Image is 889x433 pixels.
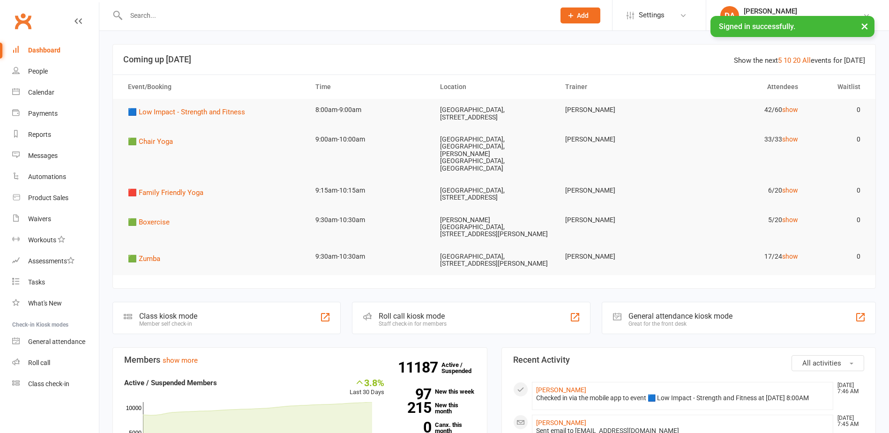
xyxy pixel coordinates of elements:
span: All activities [802,359,841,367]
a: 20 [793,56,800,65]
span: 🟦 Low Impact - Strength and Fitness [128,108,245,116]
div: Great for the front desk [628,321,732,327]
div: What's New [28,299,62,307]
td: 33/33 [681,128,806,150]
div: Checked in via the mobile app to event 🟦 Low Impact - Strength and Fitness at [DATE] 8:00AM [536,394,829,402]
a: Roll call [12,352,99,373]
span: Add [577,12,589,19]
th: Waitlist [807,75,869,99]
a: 5 [778,56,782,65]
div: Last 30 Days [350,377,384,397]
a: People [12,61,99,82]
div: General attendance [28,338,85,345]
td: [GEOGRAPHIC_DATA], [GEOGRAPHIC_DATA], [PERSON_NAME][GEOGRAPHIC_DATA], [GEOGRAPHIC_DATA] [432,128,556,179]
th: Trainer [557,75,681,99]
th: Attendees [681,75,806,99]
a: show [782,253,798,260]
button: 🟩 Zumba [128,253,167,264]
th: Time [307,75,432,99]
div: Member self check-in [139,321,197,327]
a: Messages [12,145,99,166]
a: What's New [12,293,99,314]
a: General attendance kiosk mode [12,331,99,352]
span: 🟩 Chair Yoga [128,137,173,146]
td: 9:00am-10:00am [307,128,432,150]
td: 5/20 [681,209,806,231]
a: show [782,216,798,224]
a: All [802,56,811,65]
a: Payments [12,103,99,124]
th: Location [432,75,556,99]
div: Workouts [28,236,56,244]
div: Dashboard [28,46,60,54]
strong: Active / Suspended Members [124,379,217,387]
button: 🟦 Low Impact - Strength and Fitness [128,106,252,118]
div: Show the next events for [DATE] [734,55,865,66]
span: Signed in successfully. [719,22,795,31]
td: [PERSON_NAME] [557,246,681,268]
div: Class check-in [28,380,69,388]
th: Event/Booking [120,75,307,99]
button: 🟩 Chair Yoga [128,136,179,147]
td: 8:00am-9:00am [307,99,432,121]
td: 9:15am-10:15am [307,179,432,202]
td: [GEOGRAPHIC_DATA], [STREET_ADDRESS][PERSON_NAME] [432,246,556,275]
td: [PERSON_NAME][GEOGRAPHIC_DATA], [STREET_ADDRESS][PERSON_NAME] [432,209,556,246]
td: 0 [807,209,869,231]
div: Active and Healthy [GEOGRAPHIC_DATA] [744,15,863,24]
a: Class kiosk mode [12,373,99,395]
button: 🟥 Family Friendly Yoga [128,187,210,198]
div: Calendar [28,89,54,96]
div: General attendance kiosk mode [628,312,732,321]
td: [PERSON_NAME] [557,209,681,231]
strong: 97 [398,387,431,401]
td: 42/60 [681,99,806,121]
div: 3.8% [350,377,384,388]
a: [PERSON_NAME] [536,386,586,394]
a: Clubworx [11,9,35,33]
td: [PERSON_NAME] [557,179,681,202]
div: Messages [28,152,58,159]
time: [DATE] 7:46 AM [833,382,864,395]
td: 6/20 [681,179,806,202]
div: Payments [28,110,58,117]
a: Automations [12,166,99,187]
span: Settings [639,5,665,26]
div: [PERSON_NAME] [744,7,863,15]
td: 17/24 [681,246,806,268]
div: Roll call [28,359,50,366]
button: × [856,16,873,36]
h3: Members [124,355,476,365]
time: [DATE] 7:45 AM [833,415,864,427]
td: 0 [807,128,869,150]
a: Waivers [12,209,99,230]
a: Calendar [12,82,99,103]
div: Waivers [28,215,51,223]
a: show more [163,356,198,365]
a: 10 [784,56,791,65]
td: [PERSON_NAME] [557,128,681,150]
td: [GEOGRAPHIC_DATA], [STREET_ADDRESS] [432,99,556,128]
div: Class kiosk mode [139,312,197,321]
span: 🟥 Family Friendly Yoga [128,188,203,197]
button: All activities [792,355,864,371]
a: Dashboard [12,40,99,61]
strong: 215 [398,401,431,415]
a: 215New this month [398,402,476,414]
td: 0 [807,246,869,268]
div: Assessments [28,257,75,265]
a: Reports [12,124,99,145]
td: [GEOGRAPHIC_DATA], [STREET_ADDRESS] [432,179,556,209]
td: 0 [807,179,869,202]
a: show [782,187,798,194]
h3: Coming up [DATE] [123,55,865,64]
td: 0 [807,99,869,121]
span: 🟩 Boxercise [128,218,170,226]
div: People [28,67,48,75]
div: Automations [28,173,66,180]
a: Tasks [12,272,99,293]
td: 9:30am-10:30am [307,209,432,231]
h3: Recent Activity [513,355,865,365]
div: Staff check-in for members [379,321,447,327]
a: show [782,106,798,113]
